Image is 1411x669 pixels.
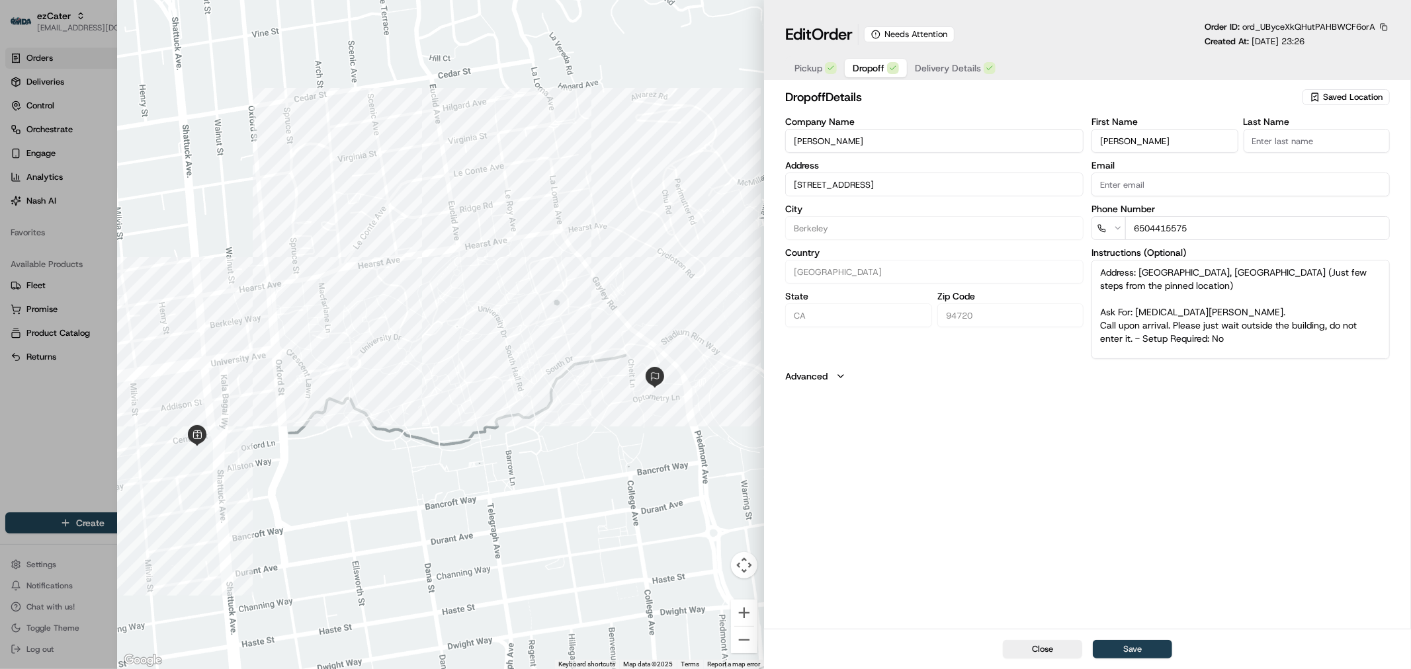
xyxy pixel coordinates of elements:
[1303,88,1390,106] button: Saved Location
[1252,36,1304,47] span: [DATE] 23:26
[915,61,981,75] span: Delivery Details
[26,192,101,205] span: Knowledge Base
[558,660,615,669] button: Keyboard shortcuts
[785,24,853,45] h1: Edit
[785,204,1084,214] label: City
[1244,129,1390,153] input: Enter last name
[785,248,1084,257] label: Country
[13,13,40,40] img: Nash
[13,53,241,74] p: Welcome 👋
[785,292,931,301] label: State
[107,186,218,210] a: 💻API Documentation
[731,627,757,653] button: Zoom out
[707,660,760,668] a: Report a map error
[937,303,1084,327] input: Enter zip code
[785,370,1390,383] button: Advanced
[132,224,160,234] span: Pylon
[1091,204,1390,214] label: Phone Number
[812,24,853,45] span: Order
[1091,248,1390,257] label: Instructions (Optional)
[125,192,212,205] span: API Documentation
[121,652,165,669] img: Google
[93,223,160,234] a: Powered byPylon
[785,129,1084,153] input: Enter company name
[623,660,673,668] span: Map data ©2025
[1125,216,1390,240] input: Enter phone number
[8,186,107,210] a: 📗Knowledge Base
[1323,91,1383,103] span: Saved Location
[681,660,699,668] a: Terms (opens in new tab)
[1091,260,1390,359] textarea: Address: [GEOGRAPHIC_DATA], [GEOGRAPHIC_DATA] (Just few steps from the pinned location) Ask For: ...
[45,139,167,150] div: We're available if you need us!
[785,161,1084,170] label: Address
[785,370,828,383] label: Advanced
[853,61,884,75] span: Dropoff
[1093,640,1172,658] button: Save
[34,85,238,99] input: Got a question? Start typing here...
[13,126,37,150] img: 1736555255976-a54dd68f-1ca7-489b-9aae-adbdc363a1c4
[864,26,955,42] div: Needs Attention
[1003,640,1082,658] button: Close
[1091,129,1238,153] input: Enter first name
[785,117,1084,126] label: Company Name
[45,126,217,139] div: Start new chat
[225,130,241,146] button: Start new chat
[785,216,1084,240] input: Enter city
[731,600,757,626] button: Zoom in
[937,292,1084,301] label: Zip Code
[1205,36,1304,48] p: Created At:
[1091,117,1238,126] label: First Name
[785,173,1084,196] input: 2220 Piedmont Ave, Berkeley, CA 94720, USA
[1205,21,1375,33] p: Order ID:
[13,193,24,204] div: 📗
[1242,21,1375,32] span: ord_UByceXkQHutPAHBWCF6orA
[1244,117,1390,126] label: Last Name
[794,61,822,75] span: Pickup
[785,88,1300,106] h2: dropoff Details
[1091,173,1390,196] input: Enter email
[785,303,931,327] input: Enter state
[785,260,1084,284] input: Enter country
[112,193,122,204] div: 💻
[731,552,757,578] button: Map camera controls
[121,652,165,669] a: Open this area in Google Maps (opens a new window)
[1091,161,1390,170] label: Email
